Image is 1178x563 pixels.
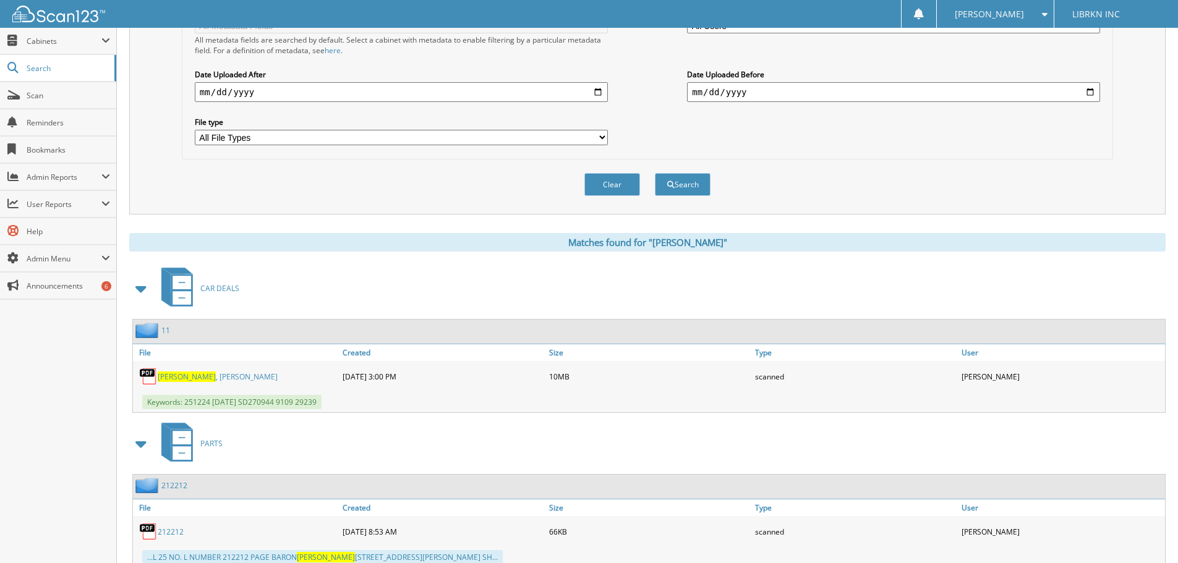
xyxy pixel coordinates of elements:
a: [PERSON_NAME], [PERSON_NAME] [158,371,278,382]
a: Size [546,344,753,361]
label: Date Uploaded Before [687,69,1100,80]
div: 66KB [546,519,753,544]
a: File [133,344,339,361]
span: CAR DEALS [200,283,239,294]
a: 11 [161,325,170,336]
a: CAR DEALS [154,264,239,313]
div: 6 [101,281,111,291]
a: 212212 [158,527,184,537]
span: Admin Menu [27,253,101,264]
a: Type [752,344,958,361]
div: [PERSON_NAME] [958,519,1165,544]
input: end [687,82,1100,102]
div: 10MB [546,364,753,389]
div: scanned [752,519,958,544]
span: User Reports [27,199,101,210]
a: User [958,344,1165,361]
label: Date Uploaded After [195,69,608,80]
div: scanned [752,364,958,389]
span: Admin Reports [27,172,101,182]
span: LIBRKN INC [1072,11,1120,18]
span: Announcements [27,281,110,291]
img: folder2.png [135,478,161,493]
img: PDF.png [139,522,158,541]
a: PARTS [154,419,223,468]
span: Scan [27,90,110,101]
span: Search [27,63,108,74]
span: Bookmarks [27,145,110,155]
a: User [958,499,1165,516]
button: Clear [584,173,640,196]
a: 212212 [161,480,187,491]
span: Keywords: 251224 [DATE] SD270944 9109 29239 [142,395,322,409]
a: here [325,45,341,56]
img: PDF.png [139,367,158,386]
a: Created [339,344,546,361]
a: Size [546,499,753,516]
span: [PERSON_NAME] [955,11,1024,18]
a: File [133,499,339,516]
div: [DATE] 3:00 PM [339,364,546,389]
button: Search [655,173,711,196]
span: [PERSON_NAME] [158,371,216,382]
span: Cabinets [27,36,101,46]
div: Matches found for "[PERSON_NAME]" [129,233,1166,252]
div: All metadata fields are searched by default. Select a cabinet with metadata to enable filtering b... [195,35,608,56]
a: Created [339,499,546,516]
img: folder2.png [135,323,161,338]
a: Type [752,499,958,516]
span: Reminders [27,117,110,128]
img: scan123-logo-white.svg [12,6,105,22]
input: start [195,82,608,102]
span: PARTS [200,438,223,449]
div: [DATE] 8:53 AM [339,519,546,544]
label: File type [195,117,608,127]
span: Help [27,226,110,237]
div: [PERSON_NAME] [958,364,1165,389]
span: [PERSON_NAME] [297,552,355,562]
